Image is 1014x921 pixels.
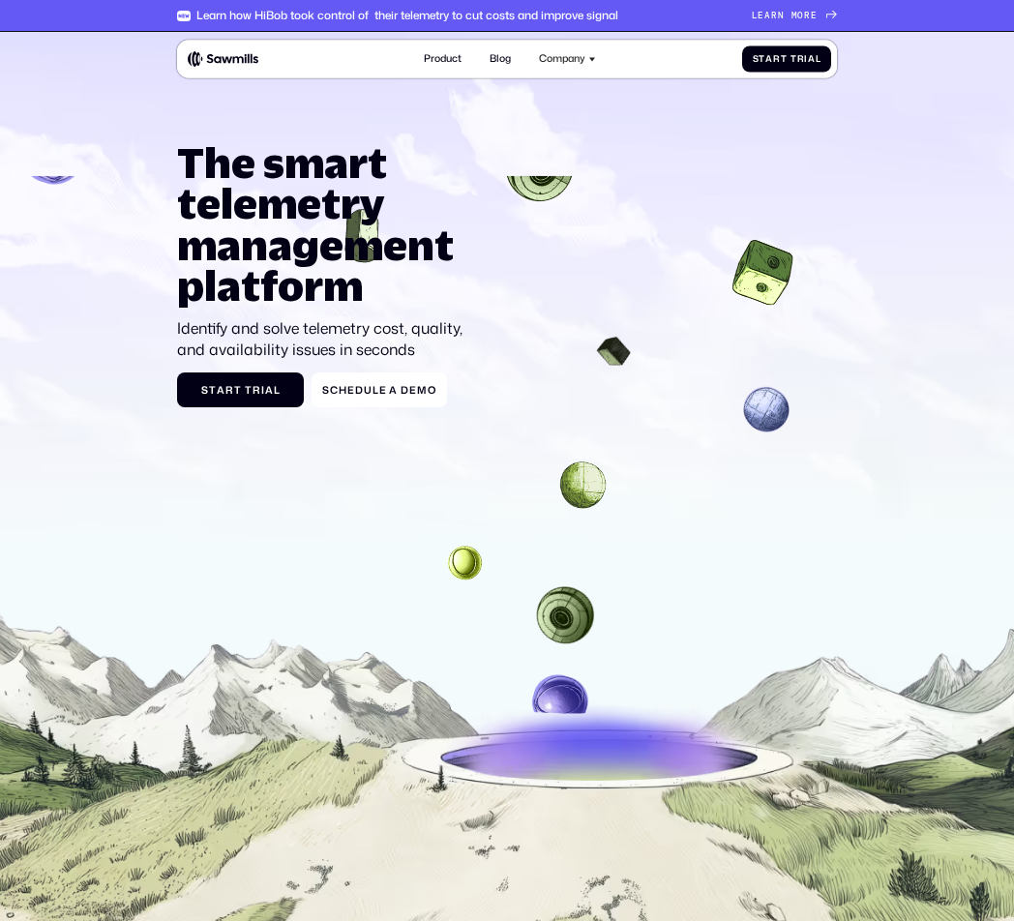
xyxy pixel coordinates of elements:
span: S [201,384,209,397]
a: Blog [482,45,519,73]
span: r [225,384,234,397]
div: Learn how HiBob took control of their telemetry to cut costs and improve signal [196,9,618,22]
span: r [771,11,778,21]
a: Product [416,45,469,73]
span: a [217,384,225,397]
span: e [379,384,387,397]
span: d [355,384,364,397]
span: u [364,384,373,397]
span: e [347,384,355,397]
span: n [778,11,785,21]
span: T [245,384,253,397]
span: r [804,11,811,21]
p: Identify and solve telemetry cost, quality, and availability issues in seconds [177,317,471,360]
span: t [209,384,217,397]
span: S [322,384,330,397]
span: a [765,54,773,65]
span: i [261,384,265,397]
span: a [389,384,398,397]
span: o [797,11,804,21]
span: l [274,384,281,397]
span: D [401,384,409,397]
span: t [234,384,242,397]
span: l [816,54,821,65]
a: Learnmore [752,11,837,21]
span: c [330,384,339,397]
span: m [791,11,798,21]
span: h [339,384,347,397]
span: e [409,384,417,397]
span: e [811,11,818,21]
span: S [753,54,760,65]
span: L [752,11,759,21]
h1: The smart telemetry management platform [177,142,471,307]
span: a [764,11,771,21]
div: Company [539,53,585,66]
span: t [781,54,788,65]
span: o [428,384,436,397]
div: Company [531,45,603,73]
span: m [417,384,428,397]
a: StartTrial [742,46,831,73]
span: e [758,11,764,21]
span: r [797,54,805,65]
span: r [253,384,261,397]
span: a [265,384,274,397]
a: ScheduleaDemo [312,372,446,407]
span: i [804,54,808,65]
span: T [790,54,797,65]
span: l [373,384,379,397]
span: r [773,54,781,65]
span: a [808,54,816,65]
span: t [759,54,765,65]
a: StartTrial [177,372,304,407]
